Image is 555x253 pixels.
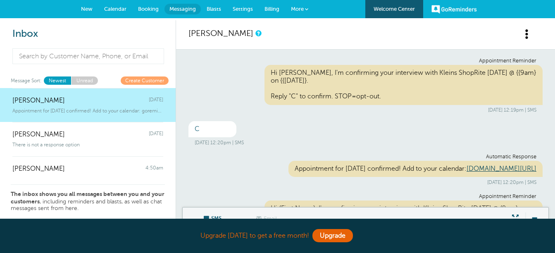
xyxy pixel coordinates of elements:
[71,76,98,84] a: Unread
[169,6,196,12] span: Messaging
[11,218,165,239] p: who have been entered into GoReminders, so click the Create Customer button to send a message to ...
[312,229,353,242] a: Upgrade
[104,6,126,12] span: Calendar
[233,6,253,12] span: Settings
[11,218,124,224] strong: You can only send messages to customers
[138,6,159,12] span: Booking
[193,208,234,227] span: SMS
[11,191,164,205] strong: The inbox shows you all messages between you and your customers
[12,97,65,105] span: [PERSON_NAME]
[12,165,65,173] span: [PERSON_NAME]
[264,6,279,12] span: Billing
[44,76,71,84] a: Newest
[195,179,536,185] div: [DATE] 12:20pm | SMS
[121,76,169,84] a: Create Customer
[12,28,163,40] h2: Inbox
[149,131,163,138] span: [DATE]
[145,165,163,173] span: 4:50am
[264,200,543,241] div: Hi {First Name}, I'm confirming your interview with Kleins ShopRite [DATE] @ {9am} on {[DATE]}. R...
[195,154,536,160] div: Automatic Response
[467,165,536,172] a: [DOMAIN_NAME][URL]
[195,107,536,113] div: [DATE] 12:19pm | SMS
[195,140,536,146] div: [DATE] 12:20pm | SMS
[207,6,221,12] span: Blasts
[12,142,80,148] span: There is not a response option
[164,4,201,14] a: Messaging
[11,76,42,84] span: Message Sort:
[188,121,236,137] div: C
[71,227,484,245] div: Upgrade [DATE] to get a free month!
[11,191,165,212] p: , including reminders and blasts, as well as chat messages sent from here.
[12,48,164,64] input: Search by Customer Name, Phone, or Email
[195,193,536,200] div: Appointment Reminder
[241,208,294,230] label: This customer does not have an email address.
[291,6,304,12] span: More
[12,131,65,138] span: [PERSON_NAME]
[81,6,93,12] span: New
[195,58,536,64] div: Appointment Reminder
[149,97,163,105] span: [DATE]
[188,29,253,38] a: [PERSON_NAME]
[247,208,288,228] span: Email
[12,108,163,114] span: Appointment for [DATE] confirmed! Add to your calendar: goremind
[255,31,260,36] a: This is a history of all communications between GoReminders and your customer.
[288,161,543,177] div: Appointment for [DATE] confirmed! Add to your calendar:
[264,65,543,105] div: Hi [PERSON_NAME], I'm confirming your interview with Kleins ShopRite [DATE] @ {{9am} on {{[DATE]}...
